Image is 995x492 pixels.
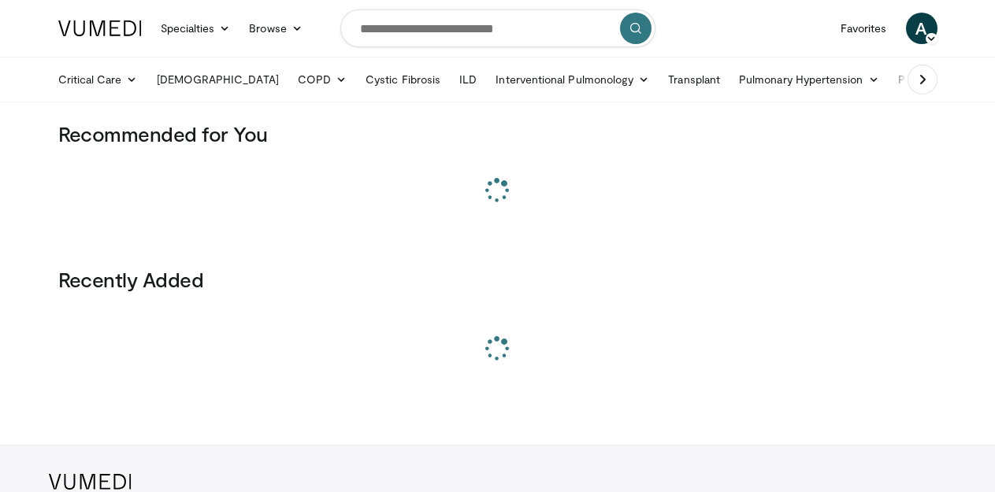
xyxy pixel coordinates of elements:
h3: Recommended for You [58,121,937,146]
input: Search topics, interventions [340,9,655,47]
a: ILD [450,64,486,95]
a: Pulmonary Hypertension [730,64,889,95]
a: Specialties [151,13,240,44]
a: Interventional Pulmonology [486,64,659,95]
a: Critical Care [49,64,147,95]
a: A [906,13,937,44]
a: Cystic Fibrosis [356,64,450,95]
h3: Recently Added [58,267,937,292]
a: Transplant [659,64,730,95]
img: VuMedi Logo [49,474,132,490]
a: COPD [288,64,356,95]
a: Favorites [831,13,897,44]
img: VuMedi Logo [58,20,142,36]
a: Browse [239,13,312,44]
a: [DEMOGRAPHIC_DATA] [147,64,288,95]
